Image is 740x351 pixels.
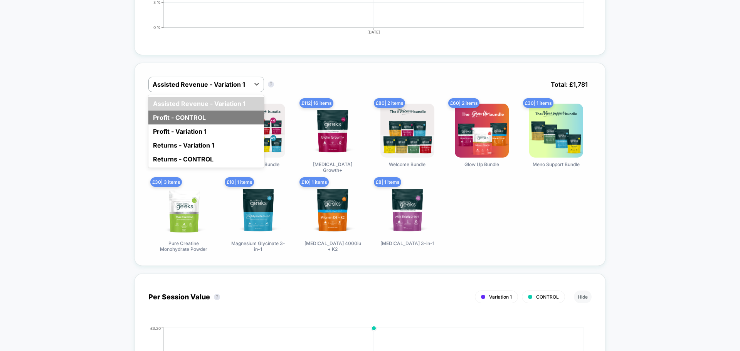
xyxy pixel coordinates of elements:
span: £ 8 | 1 items [374,177,401,187]
span: [MEDICAL_DATA] Growth+ [304,161,362,173]
button: ? [214,294,220,300]
span: £ 80 | 2 items [374,98,405,108]
span: Glow Up Bundle [464,161,499,167]
div: Assisted Revenue - Variation 1 [148,97,264,111]
img: Pure Creatine Monohydrate Powder [157,183,211,237]
img: Milk Thistle 3-in-1 [380,183,434,237]
span: £ 60 | 2 items [448,98,479,108]
div: Profit - Variation 1 [148,124,264,138]
span: £ 10 | 1 items [299,177,329,187]
img: Glow Up Bundle [455,104,509,158]
img: Magnesium Glycinate 3-in-1 [231,183,285,237]
div: Returns - CONTROL [148,152,264,166]
span: Total: £ 1,781 [547,77,592,92]
tspan: £3.20 [150,326,161,330]
span: Pure Creatine Monohydrate Powder [155,240,213,252]
span: Variation 1 [489,294,512,300]
tspan: 0 % [153,25,161,30]
button: Hide [574,291,592,303]
span: Meno Support Bundle [533,161,580,167]
img: Biotin Growth+ [306,104,360,158]
img: Meno Support Bundle [529,104,583,158]
button: ? [268,81,274,87]
img: Vitamin D3 4000iu + K2 [306,183,360,237]
span: CONTROL [536,294,559,300]
span: Magnesium Glycinate 3-in-1 [229,240,287,252]
span: £ 30 | 3 items [150,177,182,187]
img: Welcome Bundle [380,104,434,158]
div: Returns - Variation 1 [148,138,264,152]
div: Profit - CONTROL [148,111,264,124]
span: £ 112 | 16 items [299,98,333,108]
tspan: [DATE] [368,30,380,34]
span: [MEDICAL_DATA] 4000iu + K2 [304,240,362,252]
span: £ 10 | 1 items [225,177,254,187]
span: [MEDICAL_DATA] 3-in-1 [380,240,434,246]
span: Welcome Bundle [389,161,425,167]
span: £ 30 | 1 items [523,98,553,108]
